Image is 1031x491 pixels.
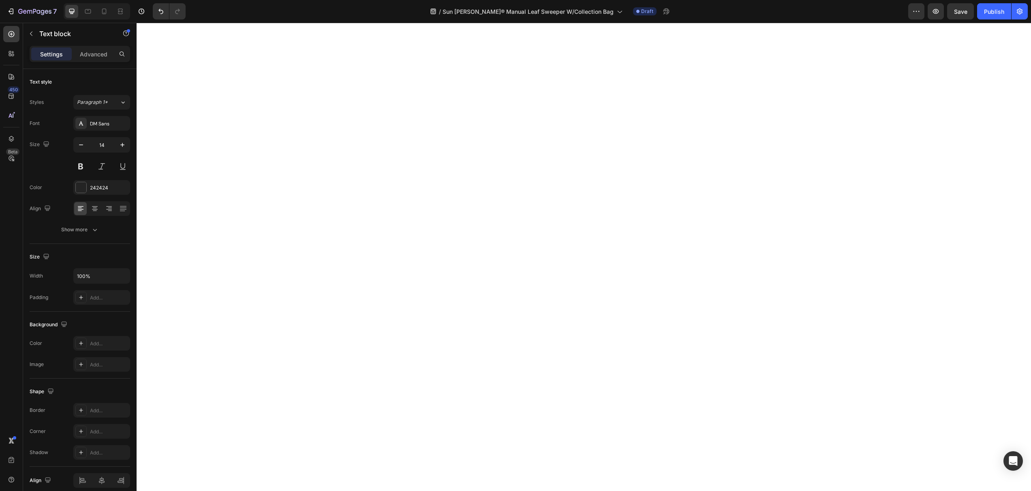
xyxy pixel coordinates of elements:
div: Width [30,272,43,280]
div: Color [30,340,42,347]
div: Styles [30,99,44,106]
div: Publish [984,7,1004,16]
button: Publish [977,3,1011,19]
div: Add... [90,361,128,368]
div: Add... [90,428,128,435]
div: Add... [90,340,128,347]
p: Settings [40,50,63,58]
span: Sun [PERSON_NAME]® Manual Leaf Sweeper W/Collection Bag [443,7,614,16]
div: Add... [90,407,128,414]
div: Color [30,184,42,191]
button: Show more [30,222,130,237]
input: Auto [74,269,130,283]
div: Background [30,319,69,330]
div: Shape [30,386,56,397]
div: Align [30,475,53,486]
div: Size [30,139,51,150]
button: Save [947,3,974,19]
div: Corner [30,428,46,435]
div: Font [30,120,40,127]
span: Draft [641,8,653,15]
iframe: Design area [137,23,1031,491]
div: Border [30,407,45,414]
div: Undo/Redo [153,3,186,19]
div: Open Intercom Messenger [1003,451,1023,471]
div: 450 [8,86,19,93]
div: Image [30,361,44,368]
span: / [439,7,441,16]
div: Text style [30,78,52,86]
div: Shadow [30,449,48,456]
button: Paragraph 1* [73,95,130,110]
p: Text block [39,29,108,39]
div: Show more [61,226,99,234]
div: Beta [6,149,19,155]
p: 7 [53,6,57,16]
div: Add... [90,449,128,457]
div: Align [30,203,52,214]
div: Size [30,252,51,263]
span: Paragraph 1* [77,99,108,106]
button: 7 [3,3,60,19]
p: Advanced [80,50,107,58]
div: Add... [90,294,128,301]
div: DM Sans [90,120,128,127]
div: Padding [30,294,48,301]
span: Save [954,8,967,15]
div: 242424 [90,184,128,192]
